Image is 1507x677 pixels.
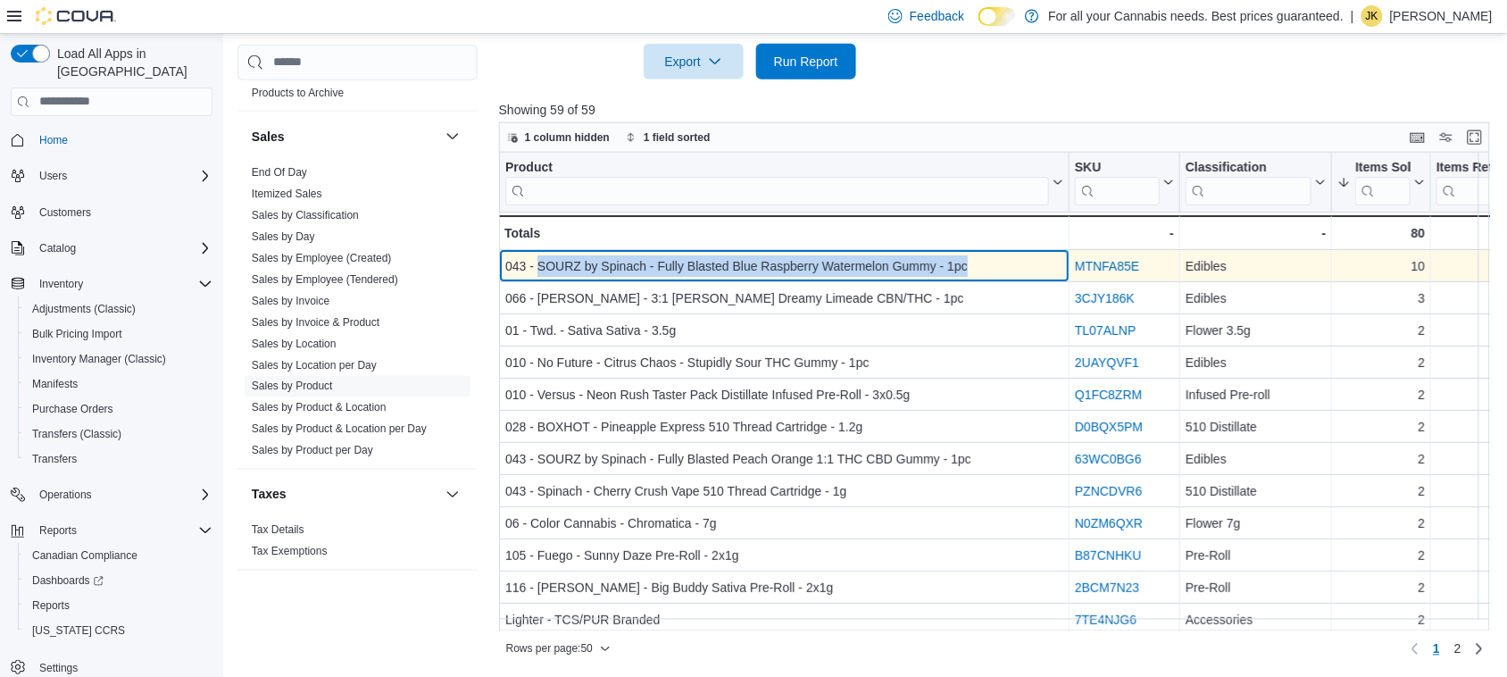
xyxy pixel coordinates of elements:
[32,238,212,259] span: Catalog
[252,486,438,504] button: Taxes
[252,128,438,146] button: Sales
[252,422,427,437] span: Sales by Product & Location per Day
[32,273,212,295] span: Inventory
[25,373,85,395] a: Manifests
[252,545,328,559] span: Tax Exemptions
[25,298,143,320] a: Adjustments (Classic)
[4,236,220,261] button: Catalog
[18,297,220,322] button: Adjustments (Classic)
[505,545,1063,566] div: 105 - Fuego - Sunny Daze Pre-Roll - 2x1g
[1337,352,1425,373] div: 2
[910,7,964,25] span: Feedback
[252,524,304,537] a: Tax Details
[505,352,1063,373] div: 010 - No Future - Citrus Chaos - Stupidly Sour THC Gummy - 1pc
[39,133,68,147] span: Home
[4,127,220,153] button: Home
[505,513,1063,534] div: 06 - Color Cannabis - Chromatica - 7g
[1075,452,1142,466] a: 63WC0BG6
[18,593,220,618] button: Reports
[39,169,67,183] span: Users
[4,482,220,507] button: Operations
[50,45,212,80] span: Load All Apps in [GEOGRAPHIC_DATA]
[32,327,122,341] span: Bulk Pricing Import
[25,570,111,591] a: Dashboards
[25,348,212,370] span: Inventory Manager (Classic)
[252,402,387,414] a: Sales by Product & Location
[32,129,212,151] span: Home
[252,294,329,308] span: Sales by Invoice
[237,520,478,570] div: Taxes
[1436,127,1457,148] button: Display options
[1337,255,1425,277] div: 10
[32,273,90,295] button: Inventory
[18,397,220,422] button: Purchase Orders
[32,402,113,416] span: Purchase Orders
[654,44,733,79] span: Export
[252,358,377,372] span: Sales by Location per Day
[505,384,1063,405] div: 010 - Versus - Neon Rush Taster Pack Distillate Infused Pre-Roll - 3x0.5g
[252,166,307,179] a: End Of Day
[39,277,83,291] span: Inventory
[4,199,220,225] button: Customers
[1337,416,1425,438] div: 2
[499,639,618,660] button: Rows per page:50
[1186,320,1326,341] div: Flower 3.5g
[25,373,212,395] span: Manifests
[1075,355,1139,370] a: 2UAYQVF1
[32,520,84,541] button: Reports
[1436,159,1503,176] div: Items Ref
[32,520,212,541] span: Reports
[39,205,91,220] span: Customers
[25,323,212,345] span: Bulk Pricing Import
[1075,323,1136,338] a: TL07ALNP
[252,380,333,393] a: Sales by Product
[25,545,145,566] a: Canadian Compliance
[1186,545,1326,566] div: Pre-Roll
[252,187,322,201] span: Itemized Sales
[18,347,220,372] button: Inventory Manager (Classic)
[1404,639,1426,660] button: Previous page
[18,568,220,593] a: Dashboards
[252,401,387,415] span: Sales by Product & Location
[505,481,1063,502] div: 043 - Spinach - Cherry Crush Vape 510 Thread Cartridge - 1g
[1337,159,1425,205] button: Items Sold
[25,620,132,641] a: [US_STATE] CCRS
[1186,416,1326,438] div: 510 Distillate
[978,26,979,27] span: Dark Mode
[505,159,1049,176] div: Product
[978,7,1016,26] input: Dark Mode
[252,209,359,221] a: Sales by Classification
[505,416,1063,438] div: 028 - BOXHOT - Pineapple Express 510 Thread Cartridge - 1.2g
[442,126,463,147] button: Sales
[32,452,77,466] span: Transfers
[25,620,212,641] span: Washington CCRS
[32,202,98,223] a: Customers
[252,165,307,180] span: End Of Day
[1075,420,1143,434] a: D0BQX5PM
[36,7,116,25] img: Cova
[1351,5,1354,27] p: |
[1075,388,1142,402] a: Q1FC8ZRM
[25,298,212,320] span: Adjustments (Classic)
[1186,222,1326,244] div: -
[32,165,74,187] button: Users
[252,251,392,265] span: Sales by Employee (Created)
[505,320,1063,341] div: 01 - Twd. - Sativa Sativa - 3.5g
[32,201,212,223] span: Customers
[252,546,328,558] a: Tax Exemptions
[1337,513,1425,534] div: 2
[1469,639,1490,660] a: Next page
[32,573,104,588] span: Dashboards
[25,398,212,420] span: Purchase Orders
[252,316,379,329] a: Sales by Invoice & Product
[32,548,137,563] span: Canadian Compliance
[252,230,315,243] a: Sales by Day
[774,53,838,71] span: Run Report
[1186,159,1311,176] div: Classification
[252,86,344,100] span: Products to Archive
[505,448,1063,470] div: 043 - SOURZ by Spinach - Fully Blasted Peach Orange 1:1 THC CBD Gummy - 1pc
[237,61,478,111] div: Products
[1075,613,1136,627] a: 7TE4NJG6
[506,642,593,656] span: Rows per page : 50
[1337,288,1425,309] div: 3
